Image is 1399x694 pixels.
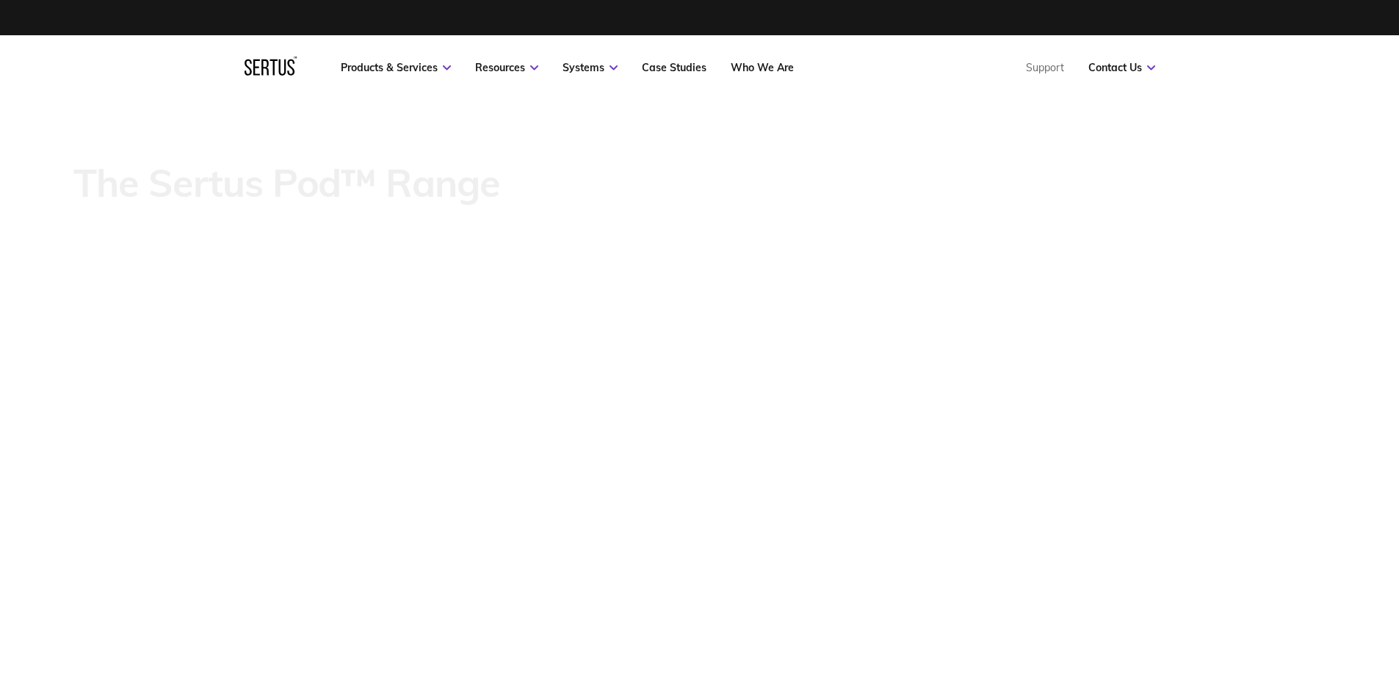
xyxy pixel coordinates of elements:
a: Contact Us [1088,61,1155,74]
a: Case Studies [642,61,706,74]
a: Who We Are [731,61,794,74]
a: Resources [475,61,538,74]
a: Products & Services [341,61,451,74]
a: Systems [563,61,618,74]
a: Support [1026,61,1064,74]
p: The Sertus Pod™ Range [73,162,500,203]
